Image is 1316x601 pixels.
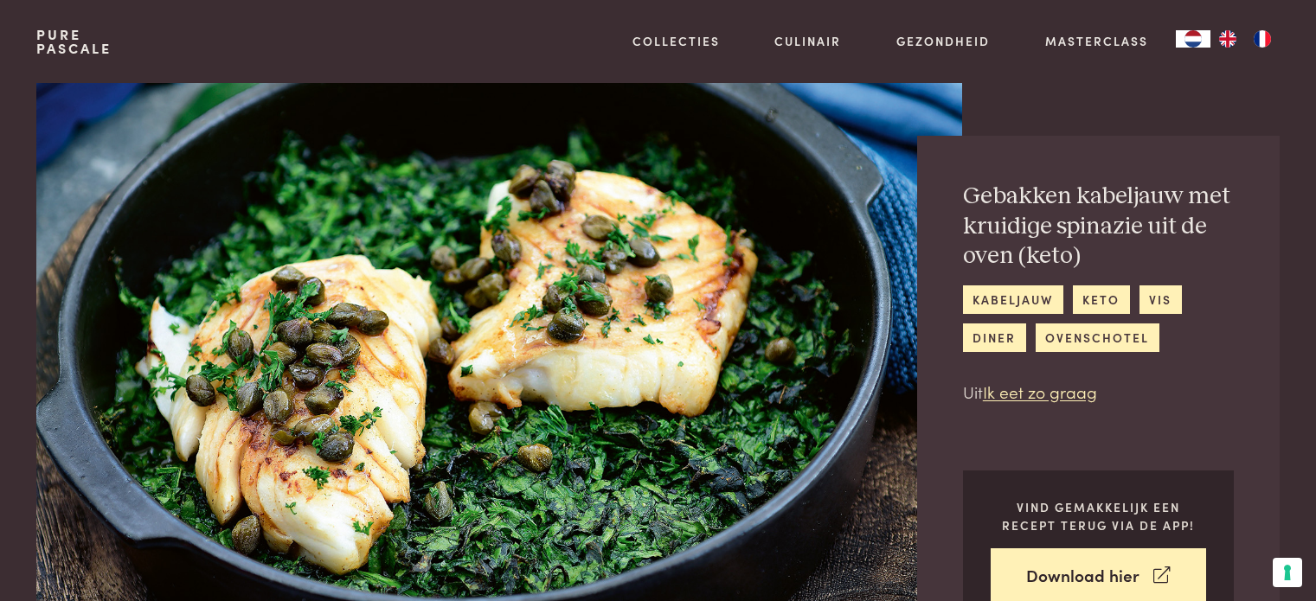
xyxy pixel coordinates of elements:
p: Vind gemakkelijk een recept terug via de app! [991,498,1206,534]
a: Gezondheid [896,32,990,50]
a: PurePascale [36,28,112,55]
a: Masterclass [1045,32,1148,50]
a: vis [1139,285,1182,314]
a: Ik eet zo graag [983,380,1097,403]
button: Uw voorkeuren voor toestemming voor trackingtechnologieën [1273,558,1302,587]
a: FR [1245,30,1280,48]
a: ovenschotel [1036,323,1159,352]
a: diner [963,323,1026,352]
a: keto [1073,285,1130,314]
a: Collecties [632,32,720,50]
a: EN [1210,30,1245,48]
a: kabeljauw [963,285,1063,314]
div: Language [1176,30,1210,48]
a: NL [1176,30,1210,48]
aside: Language selected: Nederlands [1176,30,1280,48]
a: Culinair [774,32,841,50]
p: Uit [963,380,1234,405]
h2: Gebakken kabeljauw met kruidige spinazie uit de oven (keto) [963,182,1234,272]
ul: Language list [1210,30,1280,48]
